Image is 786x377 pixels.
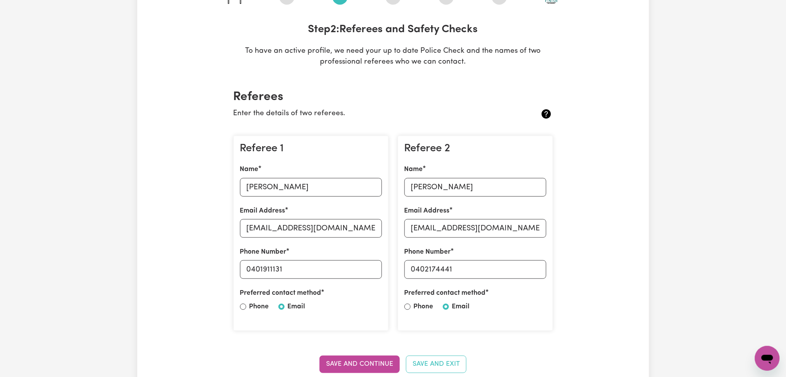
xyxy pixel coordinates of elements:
iframe: Button to launch messaging window [755,346,780,371]
h2: Referees [233,90,553,104]
p: Enter the details of two referees. [233,108,500,119]
label: Email Address [404,206,450,216]
h3: Referee 2 [404,142,546,156]
label: Name [240,164,259,175]
label: Phone Number [240,247,287,257]
label: Phone Number [404,247,451,257]
label: Name [404,164,423,175]
label: Email Address [240,206,285,216]
h3: Referee 1 [240,142,382,156]
label: Preferred contact method [404,288,486,298]
label: Phone [414,302,434,312]
label: Email [288,302,306,312]
button: Save and Exit [406,356,466,373]
p: To have an active profile, we need your up to date Police Check and the names of two professional... [227,46,559,68]
h3: Step 2 : Referees and Safety Checks [227,23,559,36]
label: Preferred contact method [240,288,321,298]
button: Save and Continue [320,356,400,373]
label: Phone [249,302,269,312]
label: Email [452,302,470,312]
